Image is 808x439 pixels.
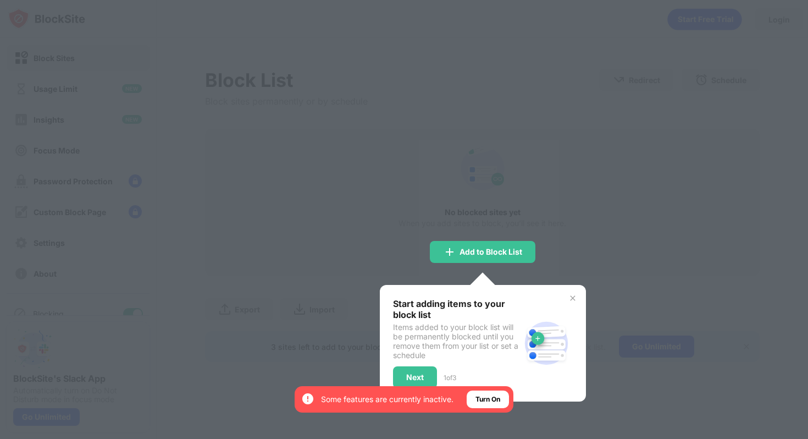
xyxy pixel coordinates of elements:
[321,394,453,405] div: Some features are currently inactive.
[475,394,500,405] div: Turn On
[444,374,456,382] div: 1 of 3
[568,294,577,303] img: x-button.svg
[406,373,424,382] div: Next
[301,392,314,405] img: error-circle-white.svg
[460,248,522,256] div: Add to Block List
[393,322,520,360] div: Items added to your block list will be permanently blocked until you remove them from your list o...
[393,298,520,320] div: Start adding items to your block list
[520,317,573,370] img: block-site.svg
